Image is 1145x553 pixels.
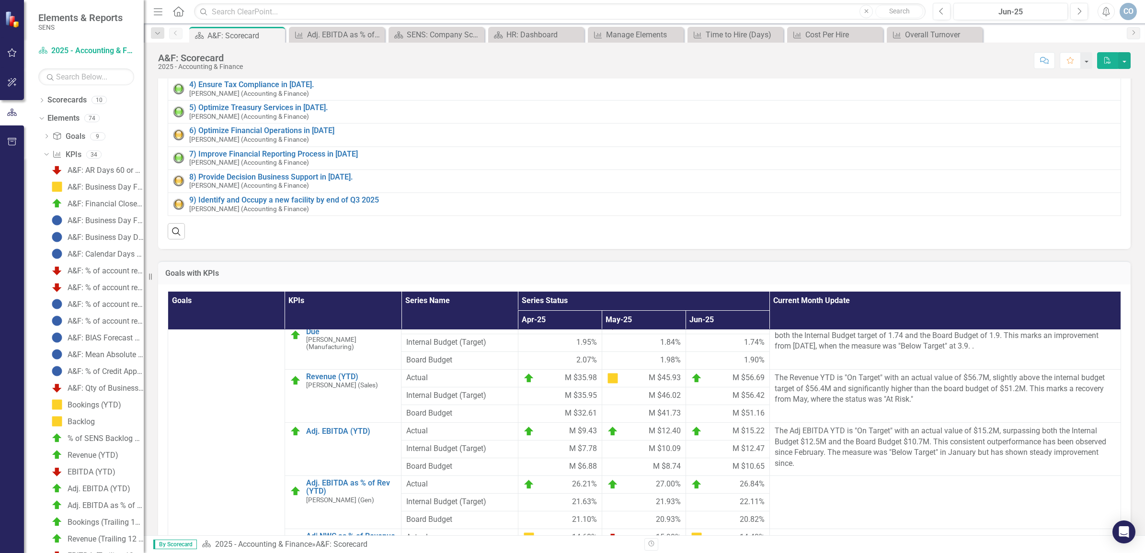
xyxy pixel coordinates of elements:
a: Revenue (Trailing 12 Months) [49,531,144,546]
span: Board Budget [406,514,513,525]
a: 8) Provide Decision Business Support in [DATE]. [189,173,1116,181]
a: A&F: % of account recons tied out for PBT [49,296,144,312]
span: 1.84% [660,337,681,348]
img: No Information [51,231,63,243]
img: On Target [607,479,618,490]
img: Green: On Track [173,106,184,118]
span: 21.63% [572,497,597,508]
a: 2025 - Accounting & Finance [215,540,312,549]
img: On Target [290,426,301,437]
small: [PERSON_NAME] (Gen) [306,497,374,504]
span: 2.07% [576,355,597,366]
span: Actual [406,426,513,437]
a: Adj. EBITDA as % of Rev (YTD) [306,479,397,496]
img: At Risk [51,181,63,192]
img: On Target [523,372,535,384]
p: The Revenue YTD is "On Target" with an actual value of $56.7M, slightly above the internal budget... [775,372,1116,406]
div: A&F: Calendar Days Financials sent out to Debt Holder [68,250,144,259]
span: M $41.73 [649,408,681,419]
img: On Target [523,479,535,490]
small: [PERSON_NAME] (Accounting & Finance) [189,205,309,213]
span: M $46.02 [649,390,681,401]
div: 2025 - Accounting & Finance [158,63,243,70]
span: M $35.95 [565,390,597,401]
a: Manage Elements [590,29,681,41]
a: A&F: % of account recons tied out for SENS Holdings [49,263,144,278]
img: On Target [51,432,63,444]
div: A&F: Scorecard [207,30,283,42]
img: No Information [51,214,63,226]
div: % of SENS Backlog Past Due [68,434,144,443]
img: On Target [691,372,702,384]
div: 74 [84,114,100,123]
span: Internal Budget (Target) [406,443,513,454]
div: A&F: % of Credit Applications Requests provided initial feedback within 2 business days [68,367,144,376]
div: SENS: Company Scorecard [407,29,482,41]
a: Backlog [49,414,95,429]
img: Below Target [51,265,63,276]
h3: Goals with KPIs [165,269,1123,278]
span: 21.93% [656,497,681,508]
div: A&F: AR Days 60 or more Past Past Due (SENS only % of AR) [68,166,144,175]
img: Yellow: At Risk/Needs Attention [173,175,184,187]
a: Overall Turnover [889,29,980,41]
img: At Risk [523,532,535,543]
a: Bookings (YTD) [49,397,121,412]
img: On Target [290,329,301,341]
a: A&F: BIAS Forecast Accuracy vs. Current CV (SENS Revenue Units) [49,330,144,345]
a: A&F: Business Day Dept Financials sent out to Dept Leaders [49,229,144,245]
span: M $35.98 [565,372,597,384]
a: SENS: Company Scorecard [391,29,482,41]
img: On Target [607,426,618,437]
span: Actual [406,532,513,543]
div: A&F: Business Day Financials sent out to Board [68,216,144,225]
div: A&F: BIAS Forecast Accuracy vs. Current CV (SENS Revenue Units) [68,334,144,342]
span: M $56.42 [733,390,765,401]
a: HR: Dashboard [491,29,582,41]
div: Bookings (Trailing 12 Months) [68,518,144,527]
img: No Information [51,332,63,343]
div: Backlog [68,418,95,426]
img: Yellow: At Risk/Needs Attention [173,129,184,141]
span: Internal Budget (Target) [406,497,513,508]
div: Adj. EBITDA (YTD) [68,485,130,493]
div: A&F: Scorecard [316,540,367,549]
button: Search [875,5,923,18]
span: M $12.40 [649,426,681,437]
img: No Information [51,315,63,327]
a: Elements [47,113,80,124]
a: A&F: % of account recons tied out for SENS Intermediate [49,280,144,295]
button: CO [1120,3,1137,20]
img: At Risk [691,532,702,543]
img: On Target [523,426,535,437]
span: 27.00% [656,479,681,490]
p: In June, the "% of SENS Backlog Past Due" measure is "On Target" with an actual value of 1.53, be... [775,319,1116,352]
span: 20.93% [656,514,681,525]
div: 34 [86,150,102,158]
a: A&F: Business Day Financials sent out to Sr. Leadership [49,179,144,194]
img: At Risk [51,399,63,410]
span: 1.74% [744,337,765,348]
span: Search [889,7,910,15]
span: 1.98% [660,355,681,366]
div: EBITDA (YTD) [68,468,115,476]
input: Search Below... [38,68,134,85]
img: Below Target [607,532,618,543]
img: On Target [51,533,63,544]
a: 2025 - Accounting & Finance [38,45,134,56]
span: Board Budget [406,355,513,366]
span: M $12.47 [733,443,765,454]
a: 9) Identify and Occupy a new facility by end of Q3 2025 [189,196,1116,204]
span: M $7.78 [569,443,597,454]
p: The Adj EBITDA YTD is "On Target" with an actual value of $15.2M, surpassing both the Internal Bu... [775,426,1116,469]
img: On Target [51,483,63,494]
img: No Information [51,349,63,360]
a: 4) Ensure Tax Compliance in [DATE]. [189,80,1116,89]
span: 26.84% [740,479,765,490]
div: Revenue (YTD) [68,451,118,460]
span: 15.90% [656,532,681,543]
div: Overall Turnover [905,29,980,41]
div: Bookings (YTD) [68,401,121,409]
a: 6) Optimize Financial Operations in [DATE] [189,126,1116,135]
span: Internal Budget (Target) [406,390,513,401]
